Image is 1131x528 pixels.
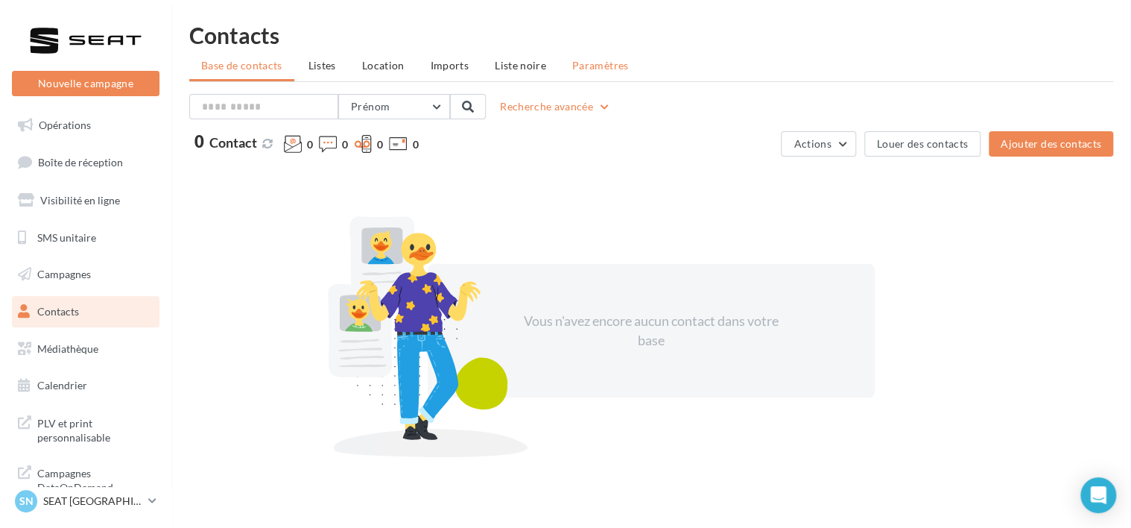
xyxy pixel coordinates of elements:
button: Actions [781,131,855,157]
span: SN [19,494,34,509]
span: Boîte de réception [38,156,123,169]
a: Visibilité en ligne [9,185,162,216]
span: Liste noire [495,59,546,72]
span: Actions [793,137,831,150]
span: Campagnes DataOnDemand [37,463,153,495]
span: Campagnes [37,268,91,280]
a: Campagnes [9,259,162,290]
span: Listes [308,59,336,72]
span: Visibilité en ligne [40,194,120,207]
a: Opérations [9,110,162,141]
a: SN SEAT [GEOGRAPHIC_DATA] [12,487,159,515]
a: Boîte de réception [9,146,162,178]
button: Ajouter des contacts [989,131,1113,157]
span: 0 [307,137,313,152]
span: 0 [342,137,348,152]
span: Imports [431,59,469,72]
p: SEAT [GEOGRAPHIC_DATA] [43,494,142,509]
span: 0 [377,137,383,152]
h1: Contacts [189,24,1113,46]
span: Opérations [39,119,91,131]
a: Campagnes DataOnDemand [9,457,162,501]
span: Contact [209,134,257,151]
span: Location [362,59,405,72]
div: Open Intercom Messenger [1080,477,1116,513]
button: Louer des contacts [864,131,980,157]
a: Médiathèque [9,333,162,365]
button: Nouvelle campagne [12,71,159,96]
span: SMS unitaire [37,230,96,243]
a: Contacts [9,296,162,327]
span: Calendrier [37,379,87,392]
span: 0 [412,137,418,152]
button: Recherche avancée [494,98,617,116]
span: Prénom [351,100,390,113]
div: Vous n'avez encore aucun contact dans votre base [523,312,779,350]
button: Prénom [338,94,450,119]
a: PLV et print personnalisable [9,407,162,451]
a: Calendrier [9,370,162,401]
span: Paramètres [572,59,629,72]
span: Médiathèque [37,342,98,355]
span: PLV et print personnalisable [37,413,153,445]
span: 0 [194,133,204,150]
a: SMS unitaire [9,222,162,254]
span: Contacts [37,305,79,318]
